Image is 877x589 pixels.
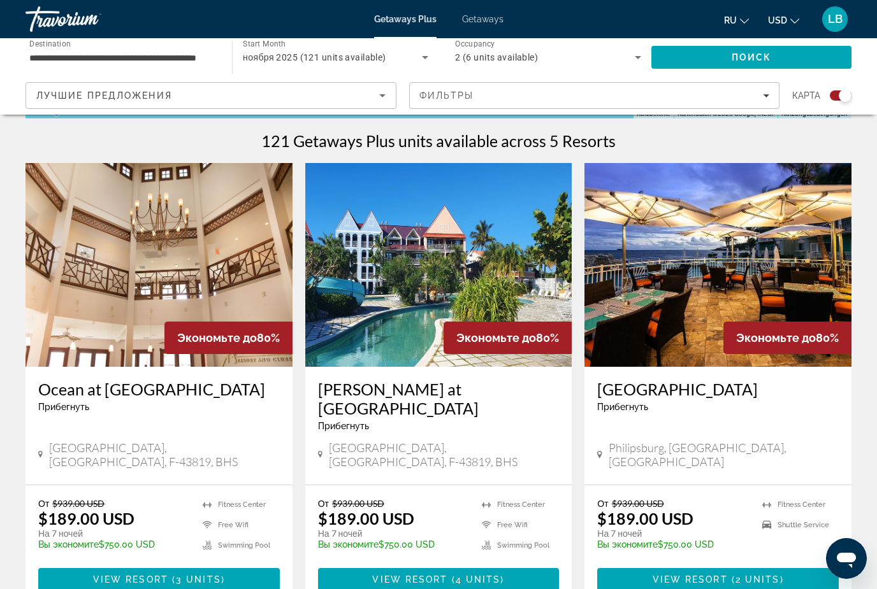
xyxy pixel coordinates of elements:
[29,39,71,48] span: Destination
[584,163,852,367] img: Oyster Bay Beach Resort
[736,331,816,344] span: Экономьте до
[318,498,329,509] span: От
[778,521,829,529] span: Shuttle Service
[372,574,447,585] span: View Resort
[444,322,572,354] div: 80%
[597,539,658,550] span: Вы экономите
[818,6,852,32] button: User Menu
[318,509,414,528] p: $189.00 USD
[49,441,279,469] span: [GEOGRAPHIC_DATA], [GEOGRAPHIC_DATA], F-43819, BHS
[332,498,384,509] span: $939.00 USD
[218,541,270,550] span: Swimming Pool
[318,380,560,418] a: [PERSON_NAME] at [GEOGRAPHIC_DATA]
[261,131,616,150] h1: 121 Getaways Plus units available across 5 Resorts
[612,498,664,509] span: $939.00 USD
[792,87,820,104] span: карта
[723,322,852,354] div: 80%
[38,509,134,528] p: $189.00 USD
[778,500,825,509] span: Fitness Center
[597,528,750,539] p: На 7 ночей
[38,380,280,399] a: Ocean at [GEOGRAPHIC_DATA]
[597,402,648,412] span: Прибегнуть
[318,539,379,550] span: Вы экономите
[38,539,190,550] p: $750.00 USD
[419,90,474,101] span: Фильтры
[456,331,536,344] span: Экономьте до
[243,52,386,62] span: ноября 2025 (121 units available)
[36,90,172,101] span: Лучшие предложения
[724,15,737,25] span: ru
[651,46,852,69] button: Search
[243,39,286,48] span: Start Month
[218,500,266,509] span: Fitness Center
[177,331,257,344] span: Экономьте до
[497,541,549,550] span: Swimming Pool
[455,39,495,48] span: Occupancy
[409,82,780,109] button: Filters
[168,574,225,585] span: ( )
[768,15,787,25] span: USD
[38,528,190,539] p: На 7 ночей
[609,441,839,469] span: Philipsburg, [GEOGRAPHIC_DATA], [GEOGRAPHIC_DATA]
[768,11,799,29] button: Change currency
[455,52,538,62] span: 2 (6 units available)
[38,498,49,509] span: От
[38,539,99,550] span: Вы экономите
[728,574,784,585] span: ( )
[828,13,843,25] span: LB
[29,50,215,66] input: Select destination
[732,52,772,62] span: Поиск
[374,14,437,24] a: Getaways Plus
[448,574,505,585] span: ( )
[826,538,867,579] iframe: Schaltfläche zum Öffnen des Messaging-Fensters
[456,574,501,585] span: 4 units
[318,539,470,550] p: $750.00 USD
[25,163,293,367] img: Ocean at Taino Beach Resort
[52,498,105,509] span: $939.00 USD
[724,11,749,29] button: Change language
[176,574,221,585] span: 3 units
[497,521,528,529] span: Free Wifi
[25,3,153,36] a: Travorium
[597,509,693,528] p: $189.00 USD
[597,498,608,509] span: От
[38,402,89,412] span: Прибегнуть
[497,500,545,509] span: Fitness Center
[597,539,750,550] p: $750.00 USD
[305,163,572,367] img: Marlin at Taino Beach Resort
[597,380,839,399] a: [GEOGRAPHIC_DATA]
[318,421,369,431] span: Прибегнуть
[736,574,780,585] span: 2 units
[36,88,386,103] mat-select: Sort by
[653,574,728,585] span: View Resort
[318,528,470,539] p: На 7 ночей
[329,441,559,469] span: [GEOGRAPHIC_DATA], [GEOGRAPHIC_DATA], F-43819, BHS
[462,14,504,24] a: Getaways
[93,574,168,585] span: View Resort
[164,322,293,354] div: 80%
[218,521,249,529] span: Free Wifi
